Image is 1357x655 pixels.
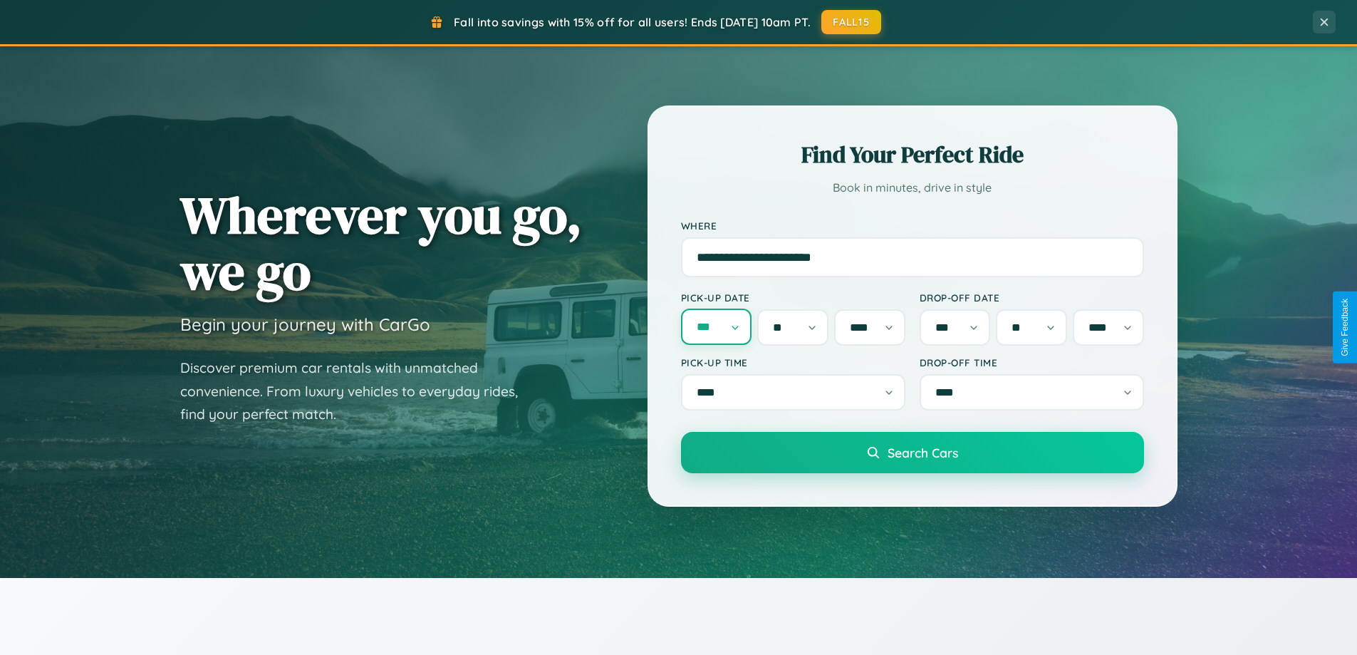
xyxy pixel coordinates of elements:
[454,15,811,29] span: Fall into savings with 15% off for all users! Ends [DATE] 10am PT.
[920,292,1144,304] label: Drop-off Date
[681,220,1144,232] label: Where
[1340,299,1350,356] div: Give Feedback
[920,356,1144,368] label: Drop-off Time
[821,10,881,34] button: FALL15
[180,314,430,335] h3: Begin your journey with CarGo
[681,177,1144,198] p: Book in minutes, drive in style
[681,139,1144,170] h2: Find Your Perfect Ride
[180,187,582,299] h1: Wherever you go, we go
[888,445,958,460] span: Search Cars
[681,356,905,368] label: Pick-up Time
[681,432,1144,473] button: Search Cars
[681,292,905,304] label: Pick-up Date
[180,356,536,426] p: Discover premium car rentals with unmatched convenience. From luxury vehicles to everyday rides, ...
